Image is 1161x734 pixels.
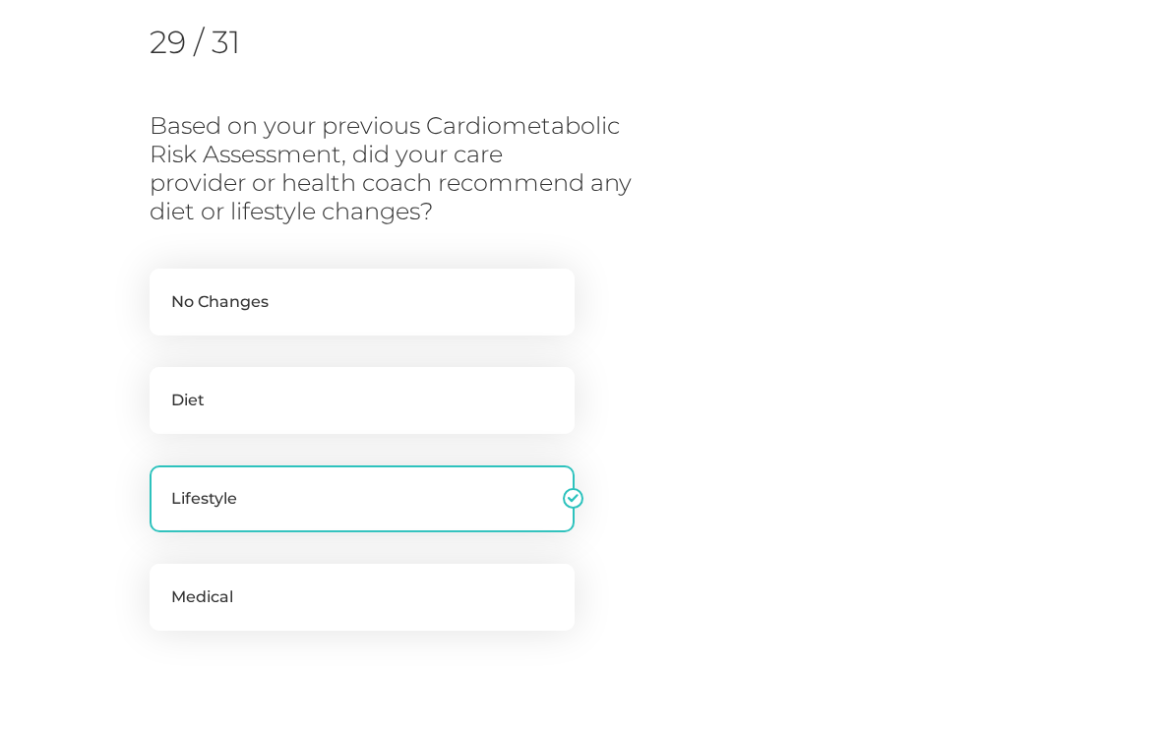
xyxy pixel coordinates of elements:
label: Lifestyle [150,465,575,532]
h3: Based on your previous Cardiometabolic Risk Assessment, did your care provider or health coach re... [150,112,667,225]
label: No Changes [150,269,575,336]
h2: 29 / 31 [150,24,351,61]
label: Diet [150,367,575,434]
label: Medical [150,564,575,631]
